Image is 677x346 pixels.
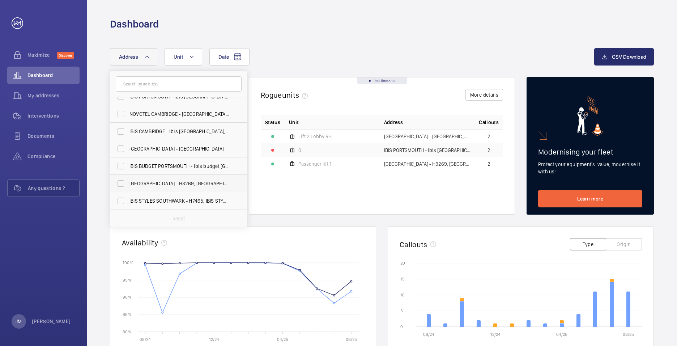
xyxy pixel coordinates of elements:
[487,161,490,166] span: 2
[129,180,229,187] span: [GEOGRAPHIC_DATA] - H3269, [GEOGRAPHIC_DATA], [STREET_ADDRESS]
[490,332,501,337] text: 12/24
[265,119,280,126] p: Status
[123,295,132,300] text: 90 %
[289,119,299,126] span: Unit
[400,240,427,249] h2: Callouts
[218,54,229,60] span: Date
[346,337,357,342] text: 08/25
[556,332,567,337] text: 04/25
[606,238,642,250] button: Origin
[27,72,80,79] span: Dashboard
[209,48,250,66] button: Date
[32,318,71,325] p: [PERSON_NAME]
[487,148,490,153] span: 2
[612,54,646,60] span: CSV Download
[400,261,405,266] text: 20
[174,54,183,60] span: Unit
[129,110,229,118] span: NOVOTEL CAMBRIDGE - [GEOGRAPHIC_DATA], [GEOGRAPHIC_DATA] 0AE
[479,119,499,126] span: Callouts
[28,185,79,192] span: Any questions ?
[27,132,80,140] span: Documents
[384,134,471,139] span: [GEOGRAPHIC_DATA] - [GEOGRAPHIC_DATA]
[173,215,185,222] p: Reset
[594,48,654,66] button: CSV Download
[123,277,132,282] text: 95 %
[400,308,403,313] text: 5
[140,337,151,342] text: 08/24
[123,329,132,334] text: 80 %
[27,112,80,119] span: Interventions
[27,51,57,59] span: Maximize
[298,148,301,153] span: 0
[110,17,159,31] h1: Dashboard
[27,92,80,99] span: My addresses
[165,48,202,66] button: Unit
[122,238,158,247] h2: Availability
[261,90,311,100] h2: Rogue
[384,161,471,166] span: [GEOGRAPHIC_DATA] - H3269, [GEOGRAPHIC_DATA], [STREET_ADDRESS]
[465,89,503,101] button: More details
[384,148,471,153] span: IBIS PORTSMOUTH - ibis [GEOGRAPHIC_DATA]
[277,337,288,342] text: 04/25
[123,312,132,317] text: 85 %
[357,77,407,84] div: Real time data
[57,52,74,59] span: Discover
[129,163,229,170] span: IBIS BUDGET PORTSMOUTH - ibis budget [GEOGRAPHIC_DATA], [GEOGRAPHIC_DATA] 8SL
[282,90,311,100] span: units
[298,134,332,139] span: Lift 2 Lobby RH
[400,277,405,282] text: 15
[119,54,138,60] span: Address
[538,190,642,207] a: Learn more
[129,128,229,135] span: IBIS CAMBRIDGE - ibis [GEOGRAPHIC_DATA], [GEOGRAPHIC_DATA]
[123,260,133,265] text: 100 %
[110,48,157,66] button: Address
[116,76,242,92] input: Search by address
[487,134,490,139] span: 2
[400,292,405,298] text: 10
[384,119,403,126] span: Address
[400,324,403,329] text: 0
[423,332,434,337] text: 08/24
[209,337,219,342] text: 12/24
[570,238,606,250] button: Type
[129,145,229,152] span: [GEOGRAPHIC_DATA] - [GEOGRAPHIC_DATA]
[16,318,22,325] p: JM
[538,147,642,156] h2: Modernising your fleet
[298,161,331,166] span: Passenger lift 1
[129,197,229,204] span: IBIS STYLES SOUTHWARK - H7465, IBIS STYLES [GEOGRAPHIC_DATA], [STREET_ADDRESS]
[27,153,80,160] span: Compliance
[538,161,642,175] p: Protect your equipment's value, modernise it with us!
[623,332,634,337] text: 08/25
[577,96,604,136] img: marketing-card.svg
